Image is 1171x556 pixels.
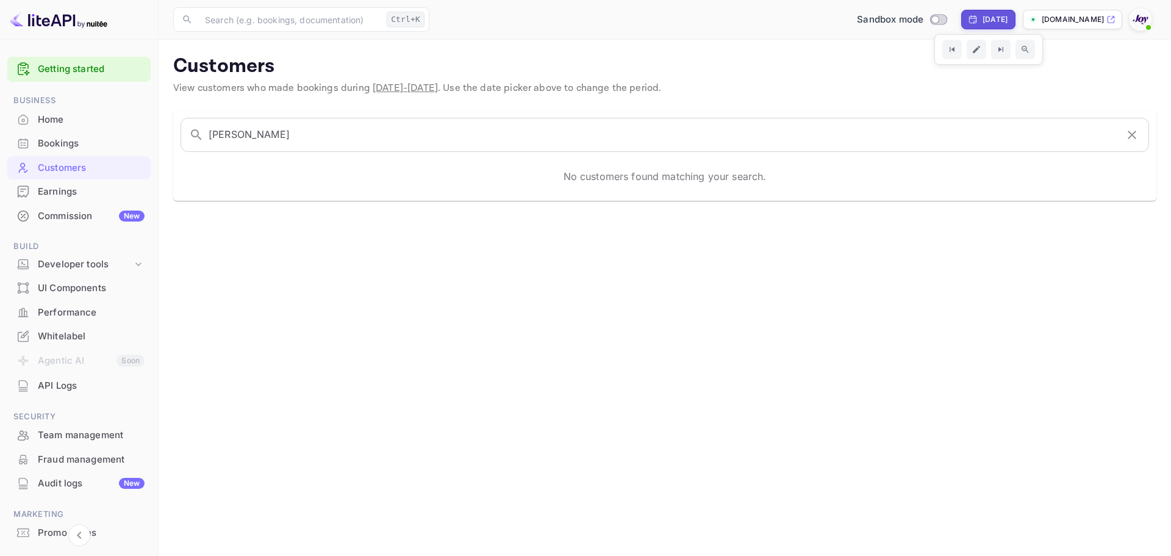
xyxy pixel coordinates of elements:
[173,54,1156,79] p: Customers
[38,477,145,491] div: Audit logs
[38,379,145,393] div: API Logs
[7,108,151,131] a: Home
[7,240,151,253] span: Build
[7,448,151,472] div: Fraud management
[38,330,145,344] div: Whitelabel
[7,472,151,494] a: Audit logsNew
[857,13,923,27] span: Sandbox mode
[7,108,151,132] div: Home
[68,524,90,546] button: Collapse navigation
[373,82,438,95] span: [DATE] - [DATE]
[119,478,145,489] div: New
[38,113,145,127] div: Home
[1131,10,1150,29] img: With Joy
[564,169,767,184] p: No customers found matching your search.
[38,137,145,151] div: Bookings
[387,12,424,27] div: Ctrl+K
[7,521,151,544] a: Promo codes
[38,428,145,442] div: Team management
[7,132,151,154] a: Bookings
[7,276,151,299] a: UI Components
[209,118,1117,152] input: Search customers by name or email...
[7,374,151,397] a: API Logs
[38,62,145,76] a: Getting started
[7,521,151,545] div: Promo codes
[7,204,151,227] a: CommissionNew
[7,424,151,447] div: Team management
[7,204,151,228] div: CommissionNew
[983,14,1008,25] div: [DATE]
[7,254,151,275] div: Developer tools
[38,161,145,175] div: Customers
[7,94,151,107] span: Business
[10,10,107,29] img: LiteAPI logo
[7,132,151,156] div: Bookings
[1042,14,1104,25] p: [DOMAIN_NAME]
[7,180,151,203] a: Earnings
[7,57,151,82] div: Getting started
[7,325,151,348] div: Whitelabel
[38,306,145,320] div: Performance
[7,325,151,347] a: Whitelabel
[38,185,145,199] div: Earnings
[7,410,151,424] span: Security
[967,40,986,59] button: Edit date range
[1015,40,1035,59] button: Zoom out time range
[7,424,151,446] a: Team management
[38,453,145,467] div: Fraud management
[942,40,962,59] button: Go to previous time period
[198,7,382,32] input: Search (e.g. bookings, documentation)
[173,82,661,95] span: View customers who made bookings during . Use the date picker above to change the period.
[7,156,151,179] a: Customers
[119,211,145,222] div: New
[38,258,132,272] div: Developer tools
[991,40,1011,59] button: Go to next time period
[7,374,151,398] div: API Logs
[7,301,151,323] a: Performance
[7,276,151,300] div: UI Components
[7,301,151,325] div: Performance
[7,508,151,521] span: Marketing
[38,526,145,540] div: Promo codes
[7,448,151,471] a: Fraud management
[38,281,145,295] div: UI Components
[7,472,151,496] div: Audit logsNew
[7,180,151,204] div: Earnings
[38,209,145,223] div: Commission
[852,13,951,27] div: Switch to Production mode
[7,156,151,180] div: Customers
